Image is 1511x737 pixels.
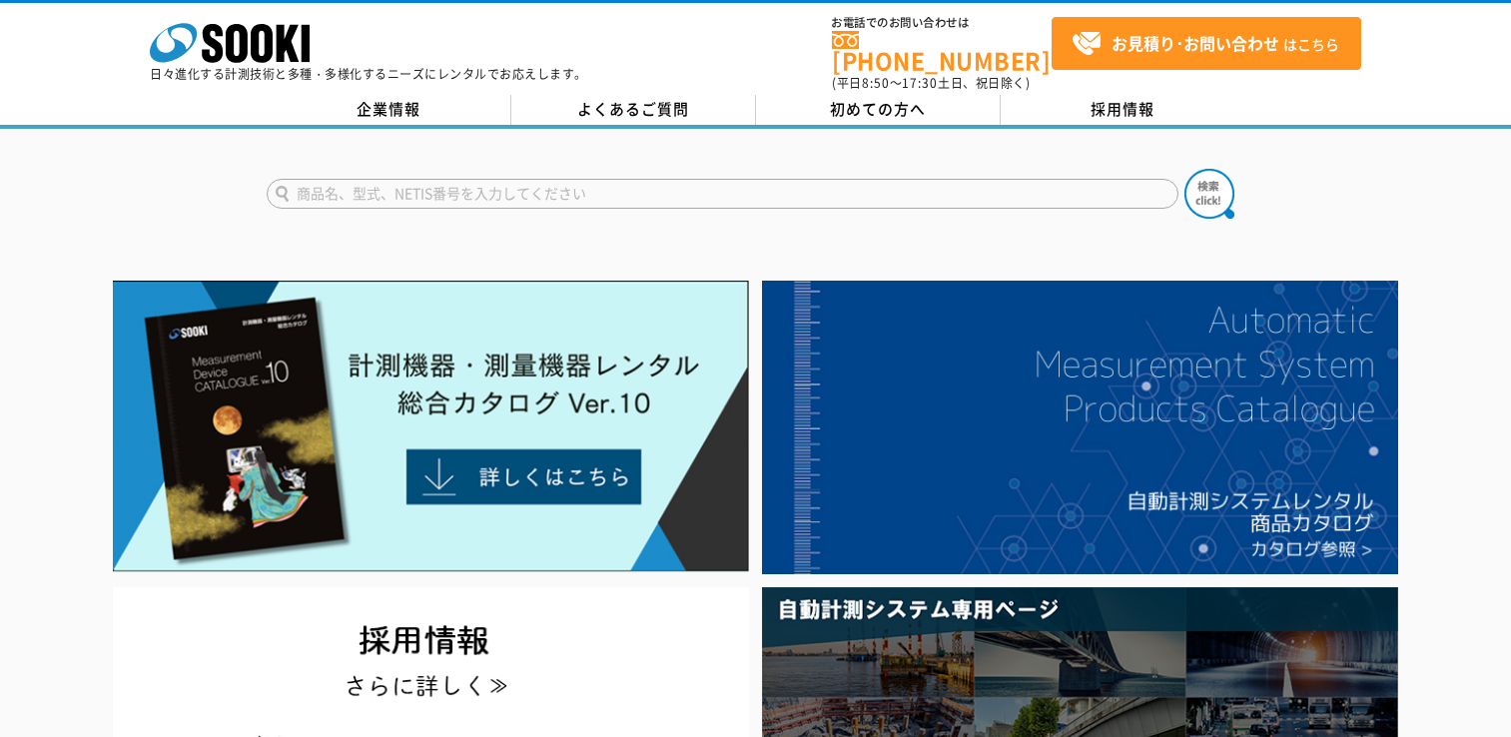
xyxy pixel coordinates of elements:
[756,95,1001,125] a: 初めての方へ
[1112,31,1279,55] strong: お見積り･お問い合わせ
[267,95,511,125] a: 企業情報
[113,281,749,572] img: Catalog Ver10
[150,68,587,80] p: 日々進化する計測技術と多種・多様化するニーズにレンタルでお応えします。
[862,74,890,92] span: 8:50
[832,74,1030,92] span: (平日 ～ 土日、祝日除く)
[267,179,1178,209] input: 商品名、型式、NETIS番号を入力してください
[832,17,1052,29] span: お電話でのお問い合わせは
[762,281,1398,574] img: 自動計測システムカタログ
[1072,29,1339,59] span: はこちら
[830,98,926,120] span: 初めての方へ
[832,31,1052,72] a: [PHONE_NUMBER]
[511,95,756,125] a: よくあるご質問
[902,74,938,92] span: 17:30
[1001,95,1245,125] a: 採用情報
[1184,169,1234,219] img: btn_search.png
[1052,17,1361,70] a: お見積り･お問い合わせはこちら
